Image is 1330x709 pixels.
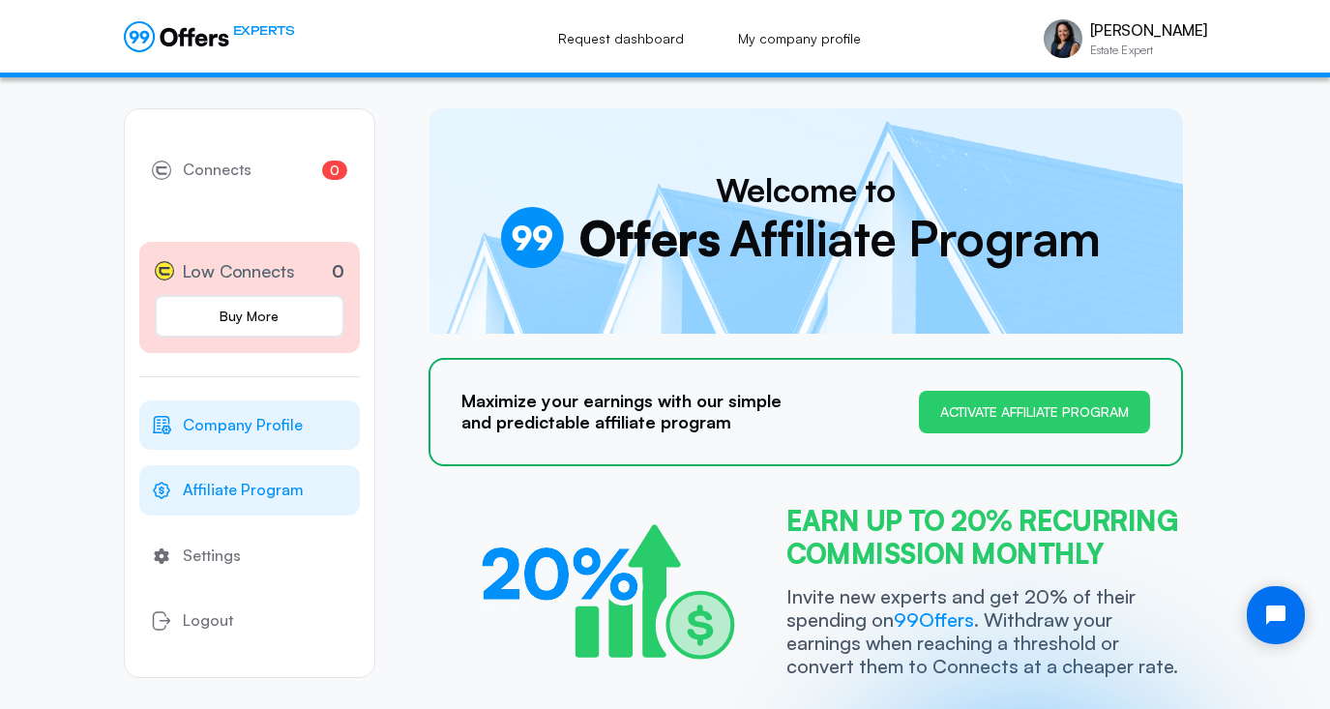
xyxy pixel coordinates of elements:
[183,158,251,183] span: Connects
[155,295,344,338] a: Buy More
[233,21,295,40] span: EXPERTS
[183,608,233,634] span: Logout
[729,214,1100,262] span: Affiliate Program
[578,214,721,262] span: Offers
[1090,21,1207,40] p: [PERSON_NAME]
[139,400,360,451] a: Company Profile
[322,161,347,180] span: 0
[786,505,1183,585] h2: Earn UP TO 20% Recurring commission monthly
[139,531,360,581] a: Settings
[124,21,295,52] a: EXPERTS
[461,391,806,432] p: Maximize your earnings with our simple and predictable affiliate program
[501,173,1110,206] span: Welcome to
[477,524,735,660] img: Advantages
[1044,19,1082,58] img: Vivienne Haroun
[1090,44,1207,56] p: Estate Expert
[919,391,1150,433] button: Activate affiliate program
[501,206,564,269] img: logo
[139,596,360,646] button: Logout
[1230,570,1321,661] iframe: Tidio Chat
[139,145,360,195] a: Connects0
[183,544,241,569] span: Settings
[717,17,882,60] a: My company profile
[786,585,1183,678] p: Invite new experts and get 20% of their spending on . Withdraw your earnings when reaching a thre...
[537,17,705,60] a: Request dashboard
[139,465,360,516] a: Affiliate Program
[183,413,303,438] span: Company Profile
[183,478,304,503] span: Affiliate Program
[332,258,344,284] p: 0
[182,257,295,285] span: Low Connects
[894,607,974,632] span: 99Offers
